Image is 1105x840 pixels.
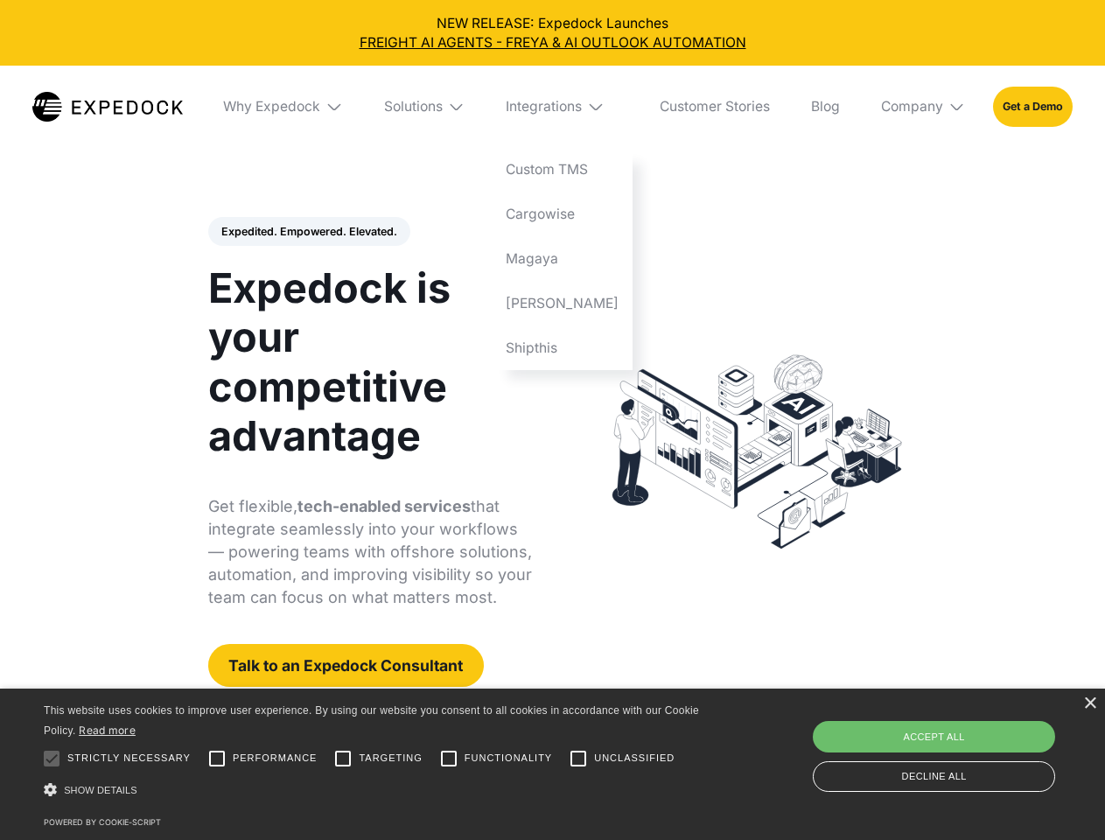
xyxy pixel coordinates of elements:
[881,98,943,115] div: Company
[867,66,979,148] div: Company
[814,651,1105,840] iframe: Chat Widget
[493,192,633,237] a: Cargowise
[208,263,533,460] h1: Expedock is your competitive advantage
[44,817,161,827] a: Powered by cookie-script
[14,14,1092,52] div: NEW RELEASE: Expedock Launches
[359,751,422,766] span: Targeting
[797,66,853,148] a: Blog
[67,751,191,766] span: Strictly necessary
[493,148,633,370] nav: Integrations
[993,87,1073,126] a: Get a Demo
[44,704,699,737] span: This website uses cookies to improve user experience. By using our website you consent to all coo...
[493,66,633,148] div: Integrations
[506,98,582,115] div: Integrations
[493,325,633,370] a: Shipthis
[297,497,471,515] strong: tech-enabled services
[493,281,633,325] a: [PERSON_NAME]
[64,785,137,795] span: Show details
[465,751,552,766] span: Functionality
[79,724,136,737] a: Read more
[493,148,633,192] a: Custom TMS
[208,644,484,687] a: Talk to an Expedock Consultant
[493,236,633,281] a: Magaya
[223,98,320,115] div: Why Expedock
[646,66,783,148] a: Customer Stories
[210,66,357,148] div: Why Expedock
[208,495,533,609] p: Get flexible, that integrate seamlessly into your workflows — powering teams with offshore soluti...
[370,66,479,148] div: Solutions
[233,751,318,766] span: Performance
[44,779,705,802] div: Show details
[594,751,675,766] span: Unclassified
[384,98,443,115] div: Solutions
[14,33,1092,52] a: FREIGHT AI AGENTS - FREYA & AI OUTLOOK AUTOMATION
